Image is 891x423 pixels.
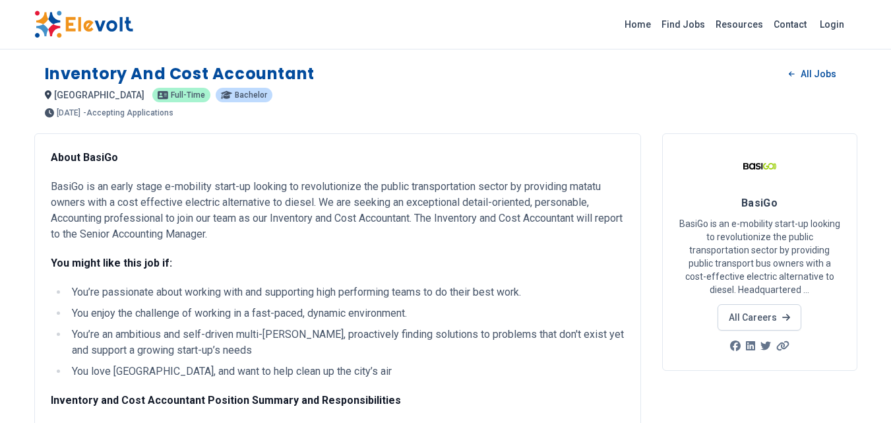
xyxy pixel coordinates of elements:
[34,11,133,38] img: Elevolt
[68,364,625,379] li: You love [GEOGRAPHIC_DATA], and want to help clean up the city’s air
[45,63,315,84] h1: Inventory and Cost Accountant
[68,327,625,358] li: You’re an ambitious and self-driven multi-[PERSON_NAME], proactively finding solutions to problem...
[619,14,656,35] a: Home
[83,109,173,117] p: - Accepting Applications
[57,109,80,117] span: [DATE]
[778,64,846,84] a: All Jobs
[710,14,768,35] a: Resources
[656,14,710,35] a: Find Jobs
[51,151,118,164] strong: About BasiGo
[51,179,625,242] p: BasiGo is an early stage e-mobility start-up looking to revolutionize the public transportation s...
[741,197,778,209] span: BasiGo
[768,14,812,35] a: Contact
[718,304,801,331] a: All Careers
[743,150,776,183] img: BasiGo
[54,90,144,100] span: [GEOGRAPHIC_DATA]
[51,257,172,269] strong: You might like this job if:
[235,91,267,99] span: Bachelor
[812,11,852,38] a: Login
[68,284,625,300] li: You’re passionate about working with and supporting high performing teams to do their best work.
[51,394,401,407] strong: Inventory and Cost Accountant Position Summary and Responsibilities
[68,306,625,321] li: You enjoy the challenge of working in a fast-paced, dynamic environment.
[171,91,205,99] span: Full-time
[679,217,841,296] p: BasiGo is an e-mobility start-up looking to revolutionize the public transportation sector by pro...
